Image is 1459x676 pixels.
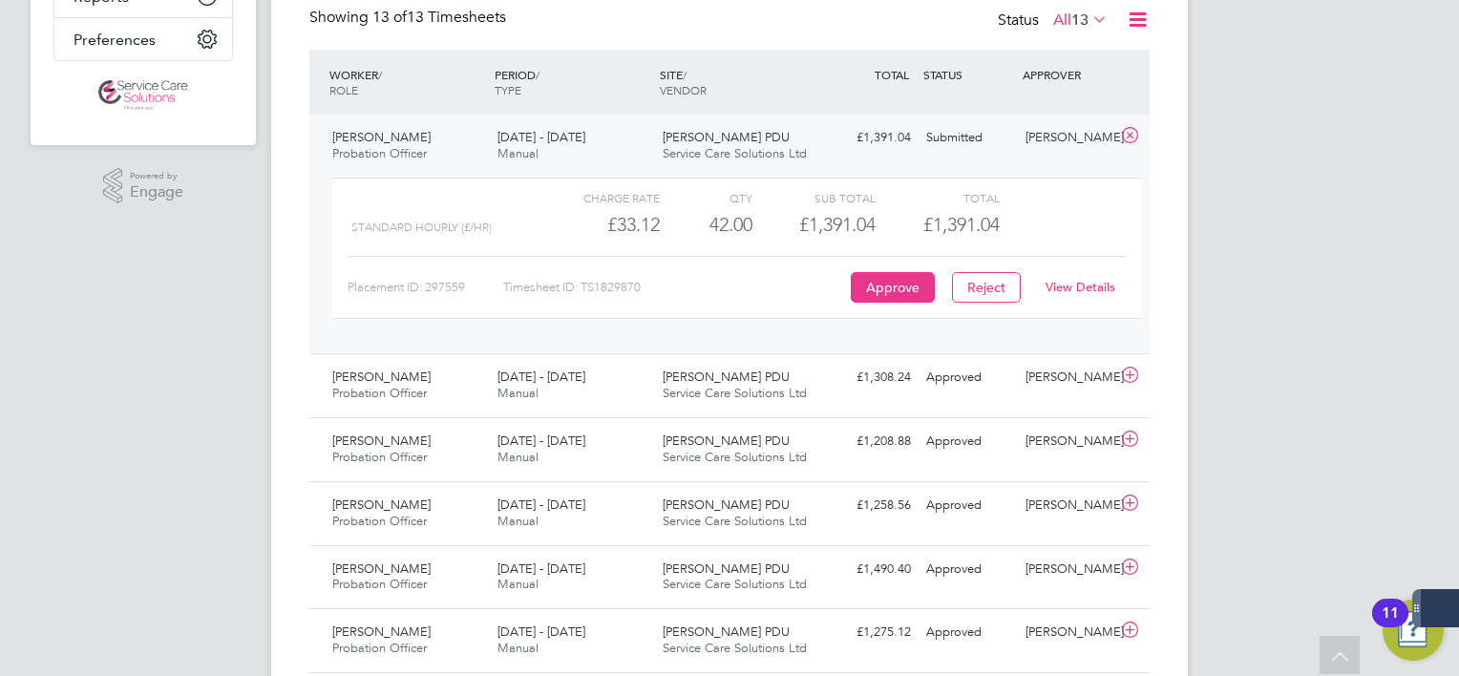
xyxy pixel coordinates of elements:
[819,122,919,154] div: £1,391.04
[497,496,585,513] span: [DATE] - [DATE]
[497,145,539,161] span: Manual
[663,433,790,449] span: [PERSON_NAME] PDU
[923,213,1000,236] span: £1,391.04
[130,168,183,184] span: Powered by
[332,449,427,465] span: Probation Officer
[919,490,1018,521] div: Approved
[819,362,919,393] div: £1,308.24
[663,640,807,656] span: Service Care Solutions Ltd
[663,576,807,592] span: Service Care Solutions Ltd
[655,57,820,107] div: SITE
[952,272,1021,303] button: Reject
[348,272,503,303] div: Placement ID: 297559
[683,67,687,82] span: /
[329,82,358,97] span: ROLE
[378,67,382,82] span: /
[325,57,490,107] div: WORKER
[752,209,876,241] div: £1,391.04
[1053,11,1108,30] label: All
[497,623,585,640] span: [DATE] - [DATE]
[332,576,427,592] span: Probation Officer
[1018,426,1117,457] div: [PERSON_NAME]
[537,186,660,209] div: Charge rate
[1018,122,1117,154] div: [PERSON_NAME]
[497,433,585,449] span: [DATE] - [DATE]
[875,67,909,82] span: TOTAL
[819,554,919,585] div: £1,490.40
[130,184,183,201] span: Engage
[663,369,790,385] span: [PERSON_NAME] PDU
[332,433,431,449] span: [PERSON_NAME]
[919,122,1018,154] div: Submitted
[663,623,790,640] span: [PERSON_NAME] PDU
[497,576,539,592] span: Manual
[332,623,431,640] span: [PERSON_NAME]
[660,82,707,97] span: VENDOR
[537,209,660,241] div: £33.12
[752,186,876,209] div: Sub Total
[1018,57,1117,92] div: APPROVER
[497,560,585,577] span: [DATE] - [DATE]
[309,8,510,28] div: Showing
[332,513,427,529] span: Probation Officer
[351,221,492,234] span: Standard Hourly (£/HR)
[819,490,919,521] div: £1,258.56
[497,369,585,385] span: [DATE] - [DATE]
[663,145,807,161] span: Service Care Solutions Ltd
[1071,11,1089,30] span: 13
[332,640,427,656] span: Probation Officer
[663,496,790,513] span: [PERSON_NAME] PDU
[851,272,935,303] button: Approve
[332,496,431,513] span: [PERSON_NAME]
[497,129,585,145] span: [DATE] - [DATE]
[503,272,846,303] div: Timesheet ID: TS1829870
[332,369,431,385] span: [PERSON_NAME]
[103,168,184,204] a: Powered byEngage
[372,8,506,27] span: 13 Timesheets
[663,385,807,401] span: Service Care Solutions Ltd
[1382,613,1399,638] div: 11
[998,8,1111,34] div: Status
[663,513,807,529] span: Service Care Solutions Ltd
[819,617,919,648] div: £1,275.12
[98,80,188,111] img: servicecare-logo-retina.png
[919,57,1018,92] div: STATUS
[490,57,655,107] div: PERIOD
[919,426,1018,457] div: Approved
[536,67,539,82] span: /
[332,385,427,401] span: Probation Officer
[1018,362,1117,393] div: [PERSON_NAME]
[919,362,1018,393] div: Approved
[919,617,1018,648] div: Approved
[74,31,156,49] span: Preferences
[372,8,407,27] span: 13 of
[663,560,790,577] span: [PERSON_NAME] PDU
[660,186,752,209] div: QTY
[497,385,539,401] span: Manual
[819,426,919,457] div: £1,208.88
[919,554,1018,585] div: Approved
[495,82,521,97] span: TYPE
[876,186,999,209] div: Total
[332,145,427,161] span: Probation Officer
[1018,554,1117,585] div: [PERSON_NAME]
[332,129,431,145] span: [PERSON_NAME]
[497,449,539,465] span: Manual
[54,18,232,60] button: Preferences
[1018,617,1117,648] div: [PERSON_NAME]
[1018,490,1117,521] div: [PERSON_NAME]
[660,209,752,241] div: 42.00
[1046,279,1115,295] a: View Details
[497,513,539,529] span: Manual
[497,640,539,656] span: Manual
[1383,600,1444,661] button: Open Resource Center, 11 new notifications
[332,560,431,577] span: [PERSON_NAME]
[663,449,807,465] span: Service Care Solutions Ltd
[663,129,790,145] span: [PERSON_NAME] PDU
[53,80,233,111] a: Go to home page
